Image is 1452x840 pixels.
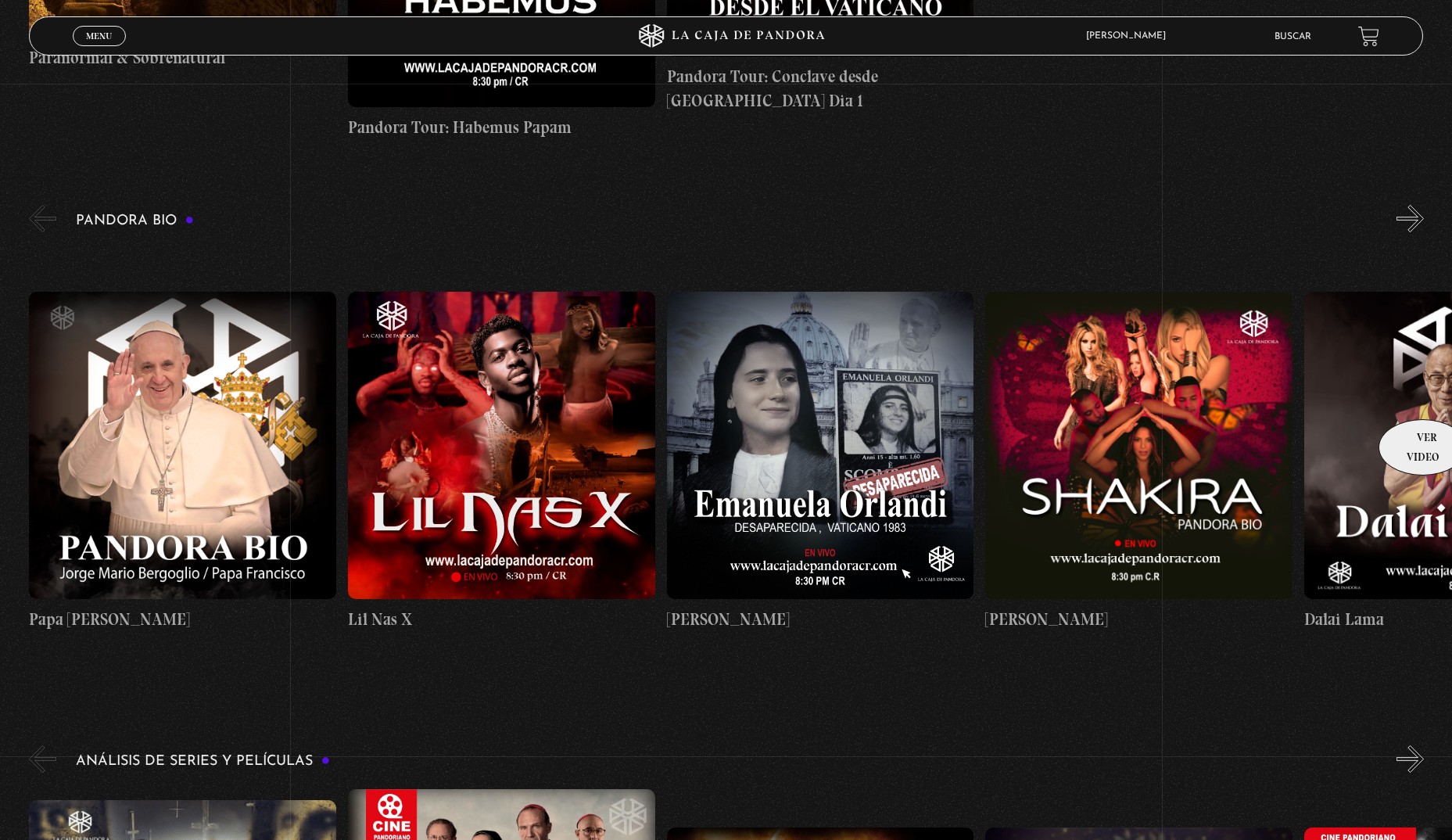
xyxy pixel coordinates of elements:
h4: Papa [PERSON_NAME] [29,607,336,632]
button: Next [1396,205,1424,232]
h4: Lil Nas X [348,607,655,632]
h3: Pandora Bio [76,214,194,228]
a: Buscar [1275,32,1311,41]
span: Cerrar [81,45,118,56]
a: [PERSON_NAME] [985,244,1292,679]
h4: Pandora Tour: Habemus Papam [348,115,655,140]
button: Previous [29,745,56,773]
h4: Pandora Tour: Conclave desde [GEOGRAPHIC_DATA] Dia 1 [667,64,974,113]
span: Menu [86,31,112,41]
span: [PERSON_NAME] [1078,31,1181,41]
h3: Análisis de series y películas [76,754,330,769]
button: Previous [29,205,56,232]
button: Next [1396,745,1424,773]
a: Papa [PERSON_NAME] [29,244,336,679]
h4: [PERSON_NAME] [985,607,1292,632]
h4: Paranormal & Sobrenatural [29,45,336,70]
a: Lil Nas X [348,244,655,679]
a: [PERSON_NAME] [667,244,974,679]
h4: [PERSON_NAME] [667,607,974,632]
a: View your shopping cart [1358,26,1379,47]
